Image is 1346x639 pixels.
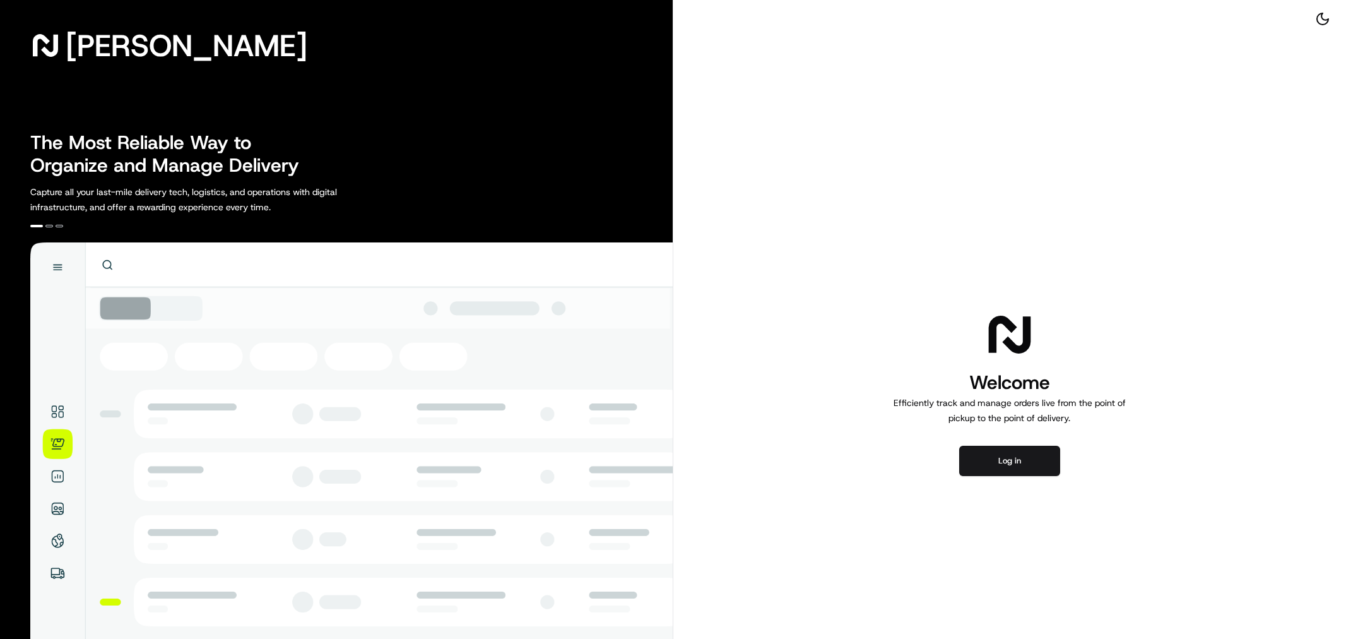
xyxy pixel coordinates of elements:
[888,370,1131,395] h1: Welcome
[66,33,307,58] span: [PERSON_NAME]
[888,395,1131,426] p: Efficiently track and manage orders live from the point of pickup to the point of delivery.
[959,446,1060,476] button: Log in
[30,131,313,177] h2: The Most Reliable Way to Organize and Manage Delivery
[30,184,394,215] p: Capture all your last-mile delivery tech, logistics, and operations with digital infrastructure, ...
